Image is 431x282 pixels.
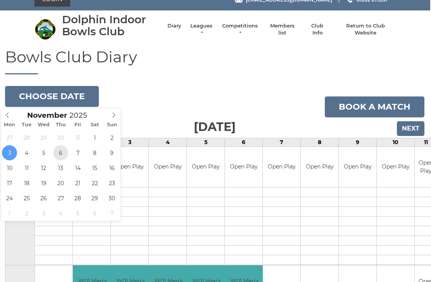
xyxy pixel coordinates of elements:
a: Competitions [221,22,259,36]
span: November 1, 2025 [87,130,102,145]
input: Scroll to increment [67,111,97,120]
img: Dolphin Indoor Bowls Club [34,19,56,40]
span: Sat [86,122,103,127]
span: November 17, 2025 [2,175,17,191]
span: November 18, 2025 [19,175,34,191]
td: 6 [225,138,263,146]
span: Thu [52,122,69,127]
td: 8 [301,138,339,146]
span: November 13, 2025 [53,160,68,175]
span: November 15, 2025 [87,160,102,175]
span: December 3, 2025 [36,206,51,221]
a: Return to Club Website [336,22,395,36]
span: Sun [103,122,121,127]
a: Book a match [325,96,424,117]
span: October 31, 2025 [70,130,85,145]
span: Mon [1,122,18,127]
span: October 28, 2025 [19,130,34,145]
span: October 30, 2025 [53,130,68,145]
td: 9 [339,138,377,146]
td: 5 [187,138,225,146]
span: Wed [35,122,52,127]
span: November 19, 2025 [36,175,51,191]
td: Open Play [111,147,148,187]
span: November 9, 2025 [104,145,119,160]
span: November 14, 2025 [70,160,85,175]
span: November 12, 2025 [36,160,51,175]
td: 3 [111,138,149,146]
span: Tue [18,122,35,127]
span: December 1, 2025 [2,206,17,221]
span: November 5, 2025 [36,145,51,160]
button: Choose date [5,86,99,107]
span: November 16, 2025 [104,160,119,175]
td: 4 [149,138,187,146]
span: November 26, 2025 [36,191,51,206]
span: November 7, 2025 [70,145,85,160]
span: Fri [69,122,86,127]
span: November 28, 2025 [70,191,85,206]
div: Dolphin Indoor Bowls Club [62,14,160,38]
span: December 2, 2025 [19,206,34,221]
span: November 11, 2025 [19,160,34,175]
td: Open Play [149,147,186,187]
span: December 5, 2025 [70,206,85,221]
span: November 25, 2025 [19,191,34,206]
span: December 4, 2025 [53,206,68,221]
span: December 6, 2025 [87,206,102,221]
input: Next [397,121,424,136]
h1: Bowls Club Diary [5,48,424,74]
span: November 3, 2025 [2,145,17,160]
td: Open Play [377,147,414,187]
td: Open Play [225,147,262,187]
td: 10 [377,138,415,146]
span: October 29, 2025 [36,130,51,145]
span: November 2, 2025 [104,130,119,145]
a: Diary [167,22,181,29]
a: Members list [266,22,298,36]
span: November 20, 2025 [53,175,68,191]
span: November 24, 2025 [2,191,17,206]
span: November 27, 2025 [53,191,68,206]
td: Open Play [301,147,338,187]
span: December 7, 2025 [104,206,119,221]
span: October 27, 2025 [2,130,17,145]
span: November 21, 2025 [70,175,85,191]
span: November 22, 2025 [87,175,102,191]
a: Club Info [306,22,329,36]
span: November 8, 2025 [87,145,102,160]
span: November 6, 2025 [53,145,68,160]
span: November 10, 2025 [2,160,17,175]
span: Scroll to increment [27,112,67,119]
span: November 23, 2025 [104,175,119,191]
a: Leagues [189,22,214,36]
td: Open Play [339,147,376,187]
span: November 4, 2025 [19,145,34,160]
span: November 29, 2025 [87,191,102,206]
td: Open Play [187,147,224,187]
td: 7 [263,138,301,146]
span: November 30, 2025 [104,191,119,206]
td: Open Play [263,147,300,187]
